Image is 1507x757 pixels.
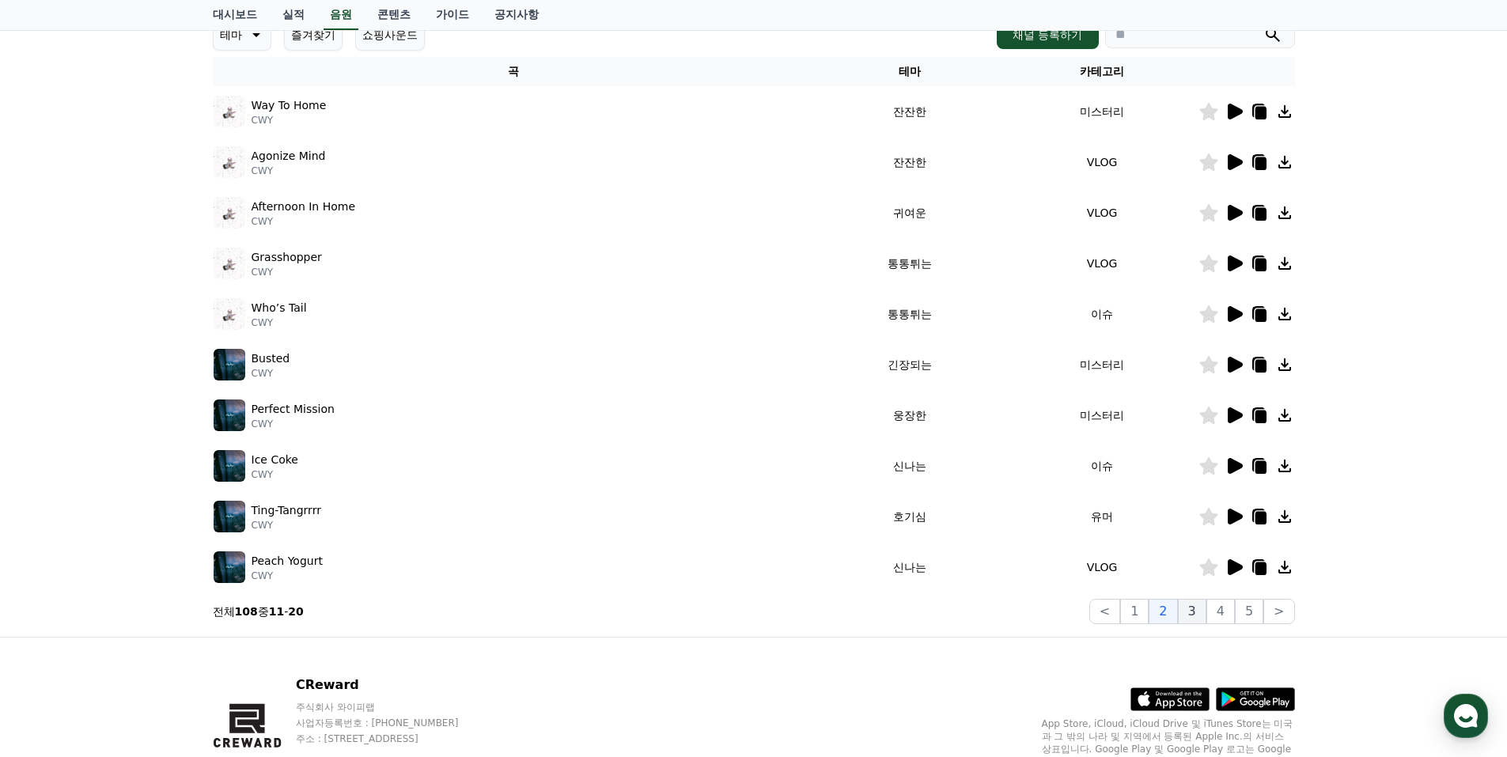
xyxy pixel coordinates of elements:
strong: 11 [269,605,284,618]
p: Agonize Mind [252,148,326,165]
button: 3 [1178,599,1206,624]
img: music [214,349,245,380]
a: 대화 [104,502,204,541]
td: 신나는 [814,542,1006,592]
img: music [214,197,245,229]
p: 전체 중 - [213,604,304,619]
th: 카테고리 [1006,57,1198,86]
button: 즐겨찾기 [284,19,343,51]
button: 5 [1235,599,1263,624]
button: < [1089,599,1120,624]
img: music [214,146,245,178]
td: 긴장되는 [814,339,1006,390]
p: Ting-Tangrrrr [252,502,321,519]
button: 4 [1206,599,1235,624]
img: music [214,248,245,279]
img: music [214,551,245,583]
button: 2 [1149,599,1177,624]
td: 미스터리 [1006,339,1198,390]
p: CWY [252,570,323,582]
button: 테마 [213,19,271,51]
td: 통통튀는 [814,238,1006,289]
p: Perfect Mission [252,401,335,418]
img: music [214,450,245,482]
p: CWY [252,519,321,532]
p: 주식회사 와이피랩 [296,701,489,713]
img: music [214,96,245,127]
td: 웅장한 [814,390,1006,441]
p: Afternoon In Home [252,199,356,215]
td: VLOG [1006,238,1198,289]
span: 홈 [50,525,59,538]
p: 테마 [220,24,242,46]
img: music [214,501,245,532]
a: 홈 [5,502,104,541]
p: CWY [252,266,322,278]
p: CWY [252,468,298,481]
td: VLOG [1006,542,1198,592]
td: VLOG [1006,187,1198,238]
strong: 108 [235,605,258,618]
td: 이슈 [1006,441,1198,491]
p: Peach Yogurt [252,553,323,570]
p: CReward [296,676,489,695]
td: 잔잔한 [814,86,1006,137]
p: CWY [252,367,290,380]
button: 쇼핑사운드 [355,19,425,51]
p: Busted [252,350,290,367]
p: CWY [252,316,307,329]
span: 설정 [244,525,263,538]
p: CWY [252,165,326,177]
img: music [214,298,245,330]
button: 1 [1120,599,1149,624]
td: 미스터리 [1006,86,1198,137]
th: 테마 [814,57,1006,86]
strong: 20 [288,605,303,618]
p: Way To Home [252,97,327,114]
a: 설정 [204,502,304,541]
p: CWY [252,418,335,430]
td: 이슈 [1006,289,1198,339]
p: Ice Coke [252,452,298,468]
td: 귀여운 [814,187,1006,238]
p: Grasshopper [252,249,322,266]
button: > [1263,599,1294,624]
img: music [214,399,245,431]
p: 사업자등록번호 : [PHONE_NUMBER] [296,717,489,729]
p: 주소 : [STREET_ADDRESS] [296,732,489,745]
td: 호기심 [814,491,1006,542]
p: Who’s Tail [252,300,307,316]
td: VLOG [1006,137,1198,187]
span: 대화 [145,526,164,539]
button: 채널 등록하기 [997,21,1098,49]
td: 미스터리 [1006,390,1198,441]
td: 신나는 [814,441,1006,491]
td: 통통튀는 [814,289,1006,339]
td: 유머 [1006,491,1198,542]
p: CWY [252,215,356,228]
td: 잔잔한 [814,137,1006,187]
p: CWY [252,114,327,127]
th: 곡 [213,57,814,86]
